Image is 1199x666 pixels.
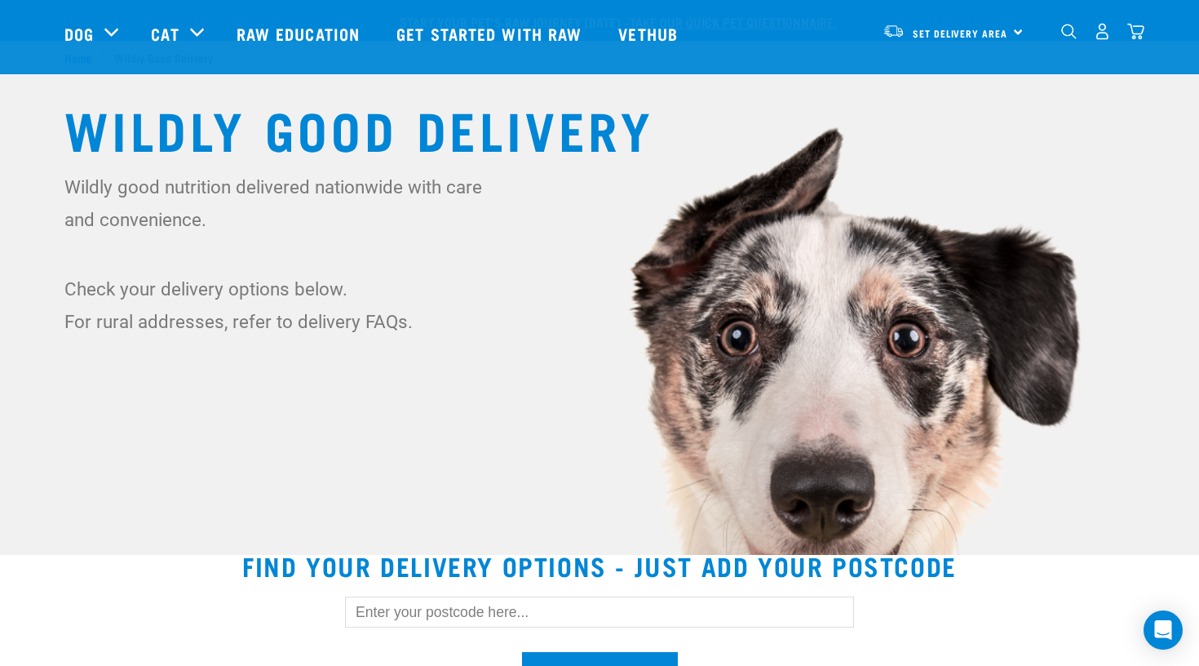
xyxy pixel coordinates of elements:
img: home-icon@2x.png [1127,23,1144,40]
input: Enter your postcode here... [345,597,854,628]
a: Cat [151,21,179,46]
p: Check your delivery options below. For rural addresses, refer to delivery FAQs. [64,273,493,338]
img: user.png [1094,23,1111,40]
h2: Find your delivery options - just add your postcode [20,551,1179,580]
p: Wildly good nutrition delivered nationwide with care and convenience. [64,171,493,236]
span: Set Delivery Area [913,30,1007,36]
a: Get started with Raw [380,1,602,66]
a: Dog [64,21,94,46]
img: van-moving.png [883,24,905,38]
img: home-icon-1@2x.png [1061,24,1077,39]
a: Vethub [602,1,698,66]
h1: Wildly Good Delivery [64,99,1135,158]
div: Open Intercom Messenger [1144,610,1183,650]
a: Raw Education [220,1,380,66]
